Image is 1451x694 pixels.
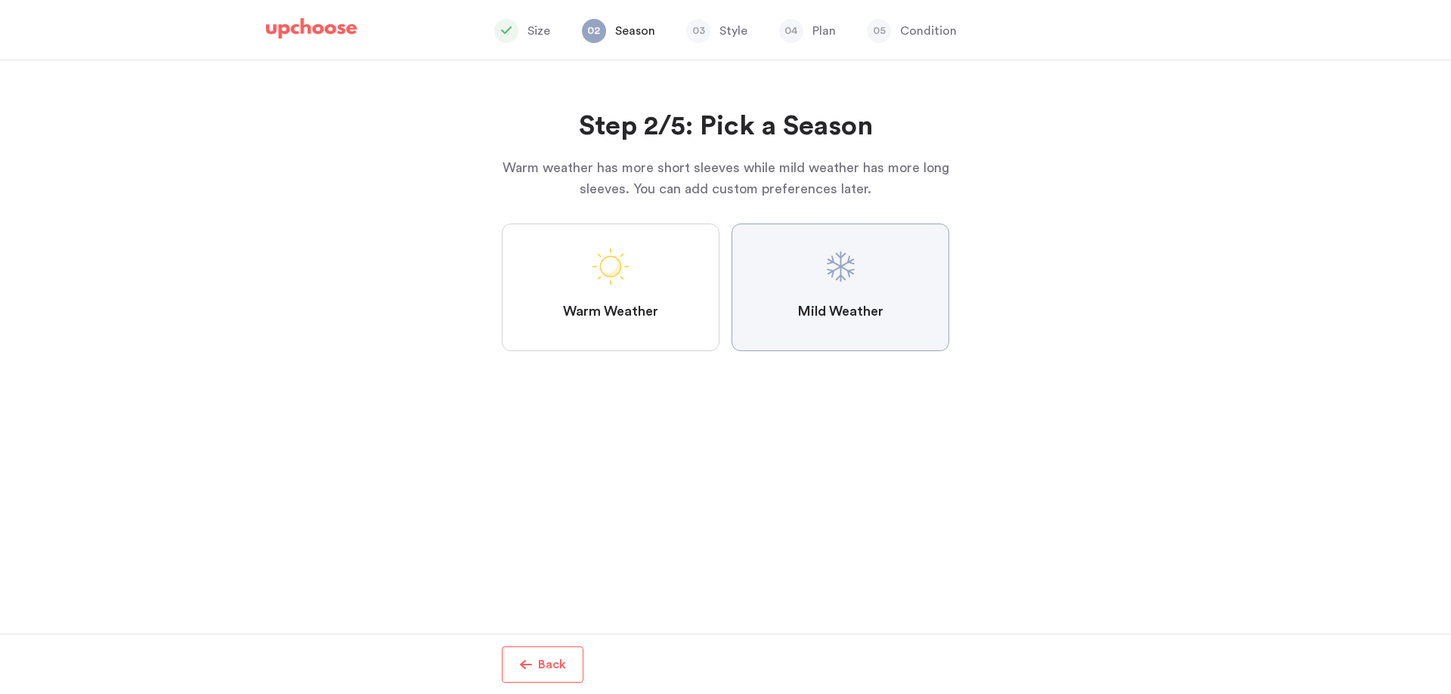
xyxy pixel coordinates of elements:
[686,19,710,43] span: 03
[502,109,949,145] h2: Step 2/5: Pick a Season
[502,646,583,683] button: Back
[719,22,747,40] p: Style
[538,655,566,674] p: Back
[563,303,658,321] span: Warm Weather
[502,157,949,199] p: Warm weather has more short sleeves while mild weather has more long sleeves. You can add custom ...
[582,19,606,43] span: 02
[797,303,883,321] span: Mild Weather
[812,22,836,40] p: Plan
[867,19,891,43] span: 05
[615,22,655,40] p: Season
[779,19,803,43] span: 04
[527,22,550,40] p: Size
[266,18,357,39] img: UpChoose
[900,22,957,40] p: Condition
[266,18,357,46] a: UpChoose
